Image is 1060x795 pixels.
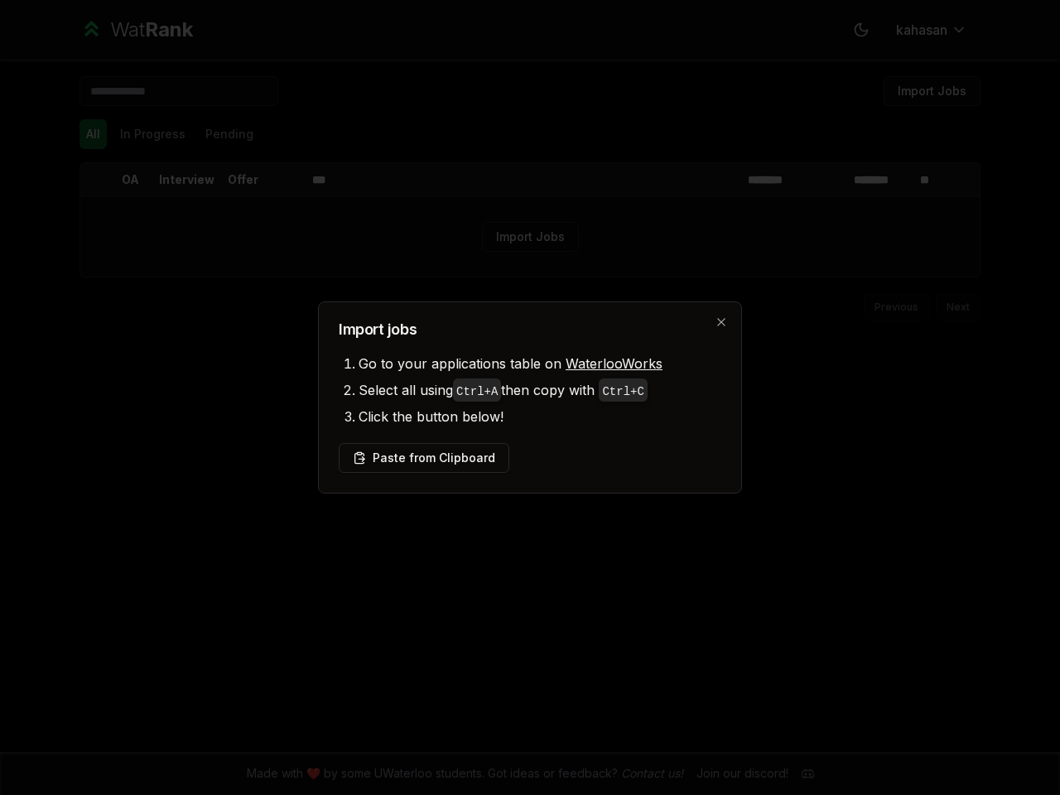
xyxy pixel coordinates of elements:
[566,355,662,372] a: WaterlooWorks
[602,385,643,398] code: Ctrl+ C
[359,377,721,403] li: Select all using then copy with
[359,350,721,377] li: Go to your applications table on
[339,443,509,473] button: Paste from Clipboard
[456,385,498,398] code: Ctrl+ A
[359,403,721,430] li: Click the button below!
[339,322,721,337] h2: Import jobs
